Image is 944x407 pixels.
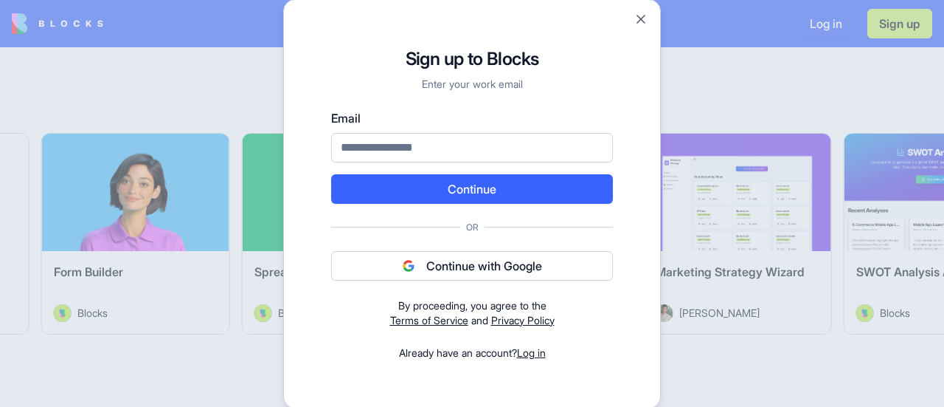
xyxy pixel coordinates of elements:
[331,298,613,313] div: By proceeding, you agree to the
[331,77,613,92] p: Enter your work email
[390,314,468,326] a: Terms of Service
[331,251,613,281] button: Continue with Google
[634,12,648,27] button: Close
[331,346,613,360] div: Already have an account?
[460,222,485,233] span: Or
[331,174,613,204] button: Continue
[491,314,555,326] a: Privacy Policy
[331,298,613,328] div: and
[331,109,613,127] label: Email
[403,260,414,272] img: google logo
[331,47,613,71] h1: Sign up to Blocks
[517,346,546,359] a: Log in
